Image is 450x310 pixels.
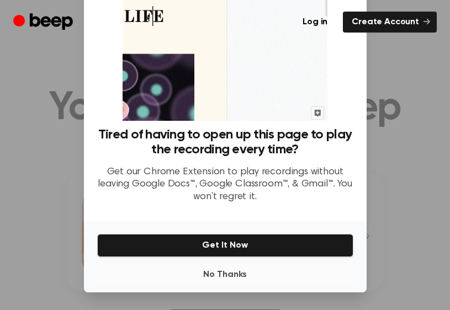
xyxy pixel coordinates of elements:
[13,12,76,33] a: Beep
[343,12,437,33] a: Create Account
[97,166,353,204] p: Get our Chrome Extension to play recordings without leaving Google Docs™, Google Classroom™, & Gm...
[97,234,353,257] button: Get It Now
[97,264,353,286] button: No Thanks
[97,127,353,157] h3: Tired of having to open up this page to play the recording every time?
[294,12,336,33] a: Log in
